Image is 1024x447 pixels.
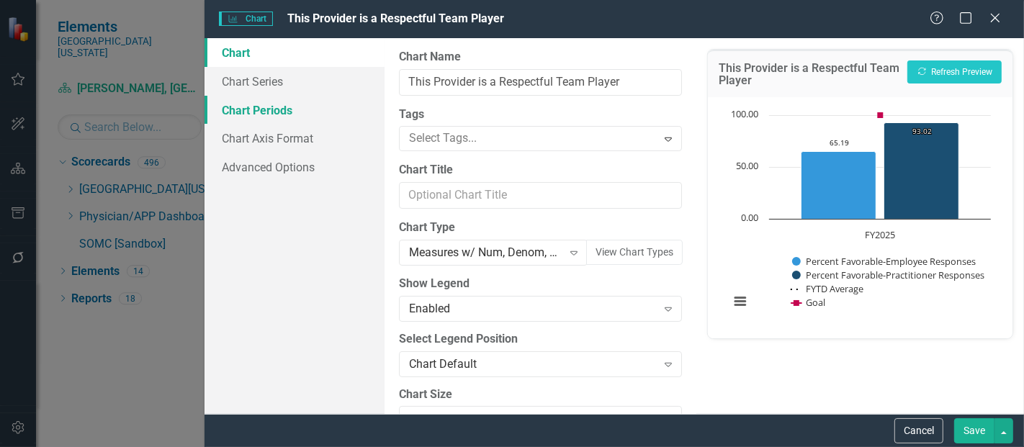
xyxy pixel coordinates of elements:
g: Percent Favorable-Employee Responses, series 1 of 4. Bar series with 1 bar. [801,152,876,220]
button: Show Percent Favorable-Practitioner Responses [792,269,985,281]
button: Show Goal [791,297,825,309]
text: Goal [806,296,825,309]
label: Show Legend [399,276,682,292]
span: This Provider is a Respectful Team Player [287,12,504,25]
text: Percent Favorable-Employee Responses [806,255,976,268]
h3: This Provider is a Respectful Team Player [719,62,900,87]
button: Cancel [894,418,943,443]
g: Percent Favorable-Practitioner Responses, series 2 of 4. Bar series with 1 bar. [884,123,958,220]
button: View chart menu, Chart [730,291,750,311]
a: Chart Series [205,67,385,96]
text: 65.19 [830,137,849,148]
label: Chart Name [399,49,682,66]
span: Chart [219,12,272,26]
label: Tags [399,107,682,123]
path: FY2025, 100. Goal. [877,112,883,118]
text: Percent Favorable-Practitioner Responses [806,268,984,281]
div: Enabled [409,300,656,317]
a: Chart Periods [205,96,385,125]
g: Goal, series 4 of 4. Line with 1 data point. [877,112,883,118]
text: FYTD Average [806,282,863,295]
div: Chart. Highcharts interactive chart. [722,108,998,324]
label: Select Legend Position [399,331,682,348]
a: Advanced Options [205,153,385,181]
a: Chart [205,38,385,67]
g: FYTD Average, series 3 of 4. Line with 1 data point. [877,134,883,140]
path: FY2025, 65.19. Percent Favorable-Employee Responses. [801,152,876,220]
button: Show FYTD Average [791,283,865,295]
text: 50.00 [736,159,758,172]
path: FY2025, 93.02. Percent Favorable-Practitioner Responses. [884,123,958,220]
input: Optional Chart Title [399,182,682,209]
label: Chart Type [399,220,682,236]
div: Chart Default [409,356,656,372]
svg: Interactive chart [722,108,998,324]
button: Refresh Preview [907,60,1002,83]
button: View Chart Types [586,240,683,265]
div: Medium [409,411,656,428]
label: Chart Size [399,387,682,403]
button: Show Percent Favorable-Employee Responses [792,256,976,268]
text: 0.00 [741,211,758,224]
text: FY2025 [865,228,895,241]
text: 100.00 [731,107,758,120]
a: Chart Axis Format [205,124,385,153]
label: Chart Title [399,162,682,179]
button: Save [954,418,994,443]
div: Measures w/ Num, Denom, and Rate [409,245,562,261]
text: 93.02 [912,126,932,136]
